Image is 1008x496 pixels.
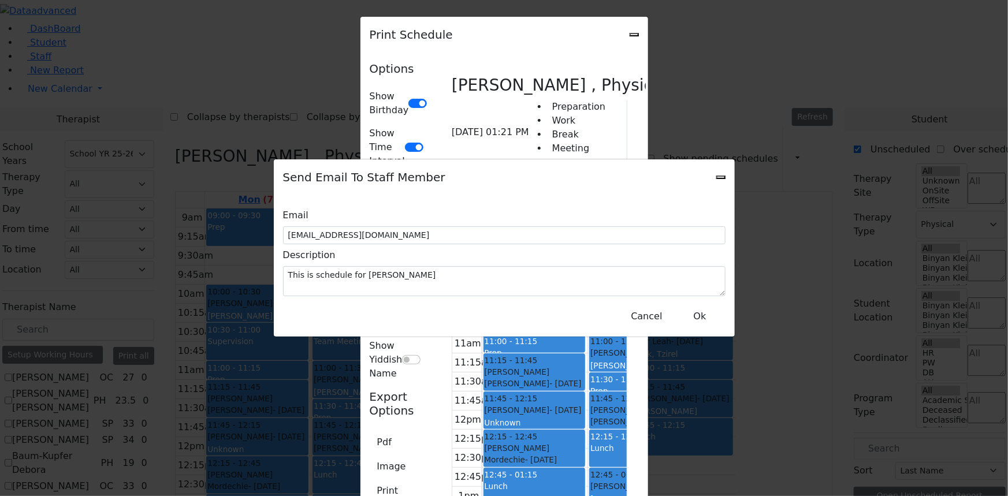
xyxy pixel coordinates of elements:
button: Close [623,305,669,327]
button: Close [679,305,721,327]
label: Description [283,244,336,266]
h5: Send Email To Staff Member [283,169,445,186]
button: Close [716,176,726,179]
label: Email [283,204,308,226]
